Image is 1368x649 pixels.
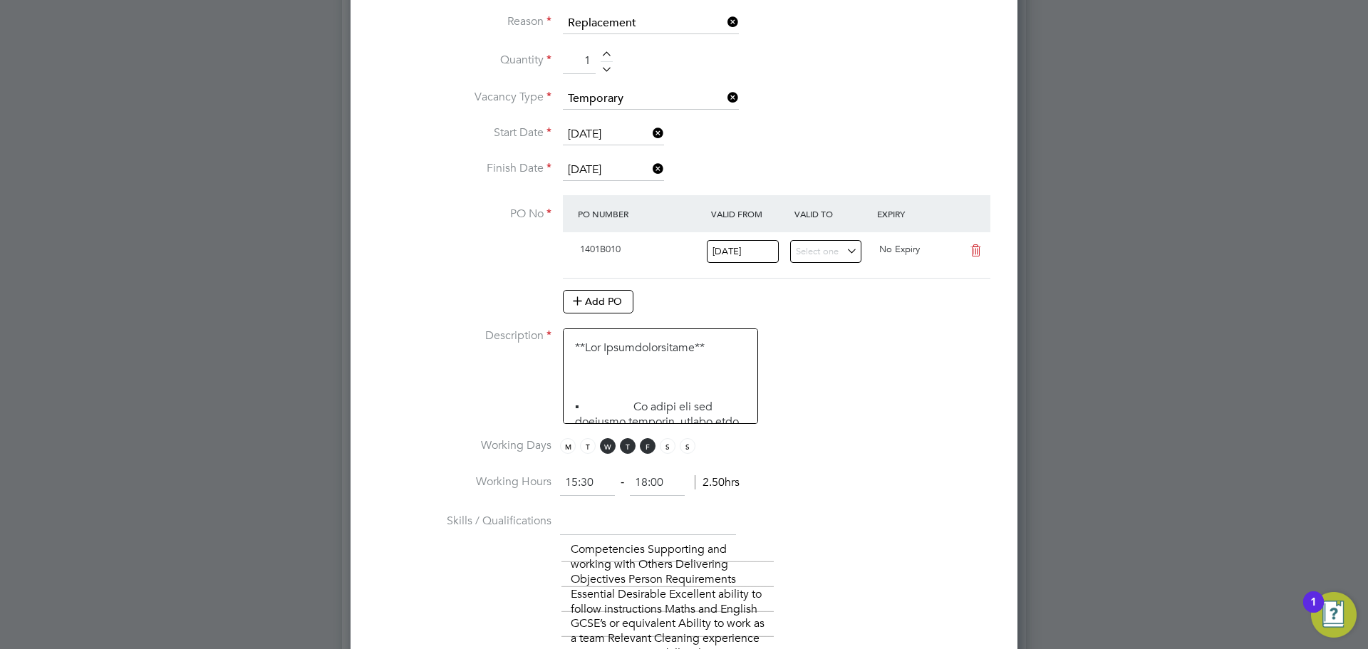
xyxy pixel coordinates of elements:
[373,474,551,489] label: Working Hours
[879,243,920,255] span: No Expiry
[373,14,551,29] label: Reason
[563,290,633,313] button: Add PO
[563,88,739,110] input: Select one
[563,13,739,34] input: Select one
[790,240,862,264] input: Select one
[680,438,695,454] span: S
[640,438,655,454] span: F
[707,240,779,264] input: Select one
[600,438,616,454] span: W
[580,438,596,454] span: T
[373,53,551,68] label: Quantity
[373,125,551,140] label: Start Date
[560,438,576,454] span: M
[630,470,685,496] input: 17:00
[1311,592,1357,638] button: Open Resource Center, 1 new notification
[708,201,791,227] div: Valid From
[695,475,740,489] span: 2.50hrs
[373,90,551,105] label: Vacancy Type
[1310,602,1317,621] div: 1
[560,470,615,496] input: 08:00
[620,438,636,454] span: T
[660,438,675,454] span: S
[373,438,551,453] label: Working Days
[373,161,551,176] label: Finish Date
[563,160,664,181] input: Select one
[580,243,621,255] span: 1401B010
[373,514,551,529] label: Skills / Qualifications
[563,124,664,145] input: Select one
[618,475,627,489] span: ‐
[574,201,708,227] div: PO Number
[791,201,874,227] div: Valid To
[373,207,551,222] label: PO No
[373,328,551,343] label: Description
[874,201,957,227] div: Expiry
